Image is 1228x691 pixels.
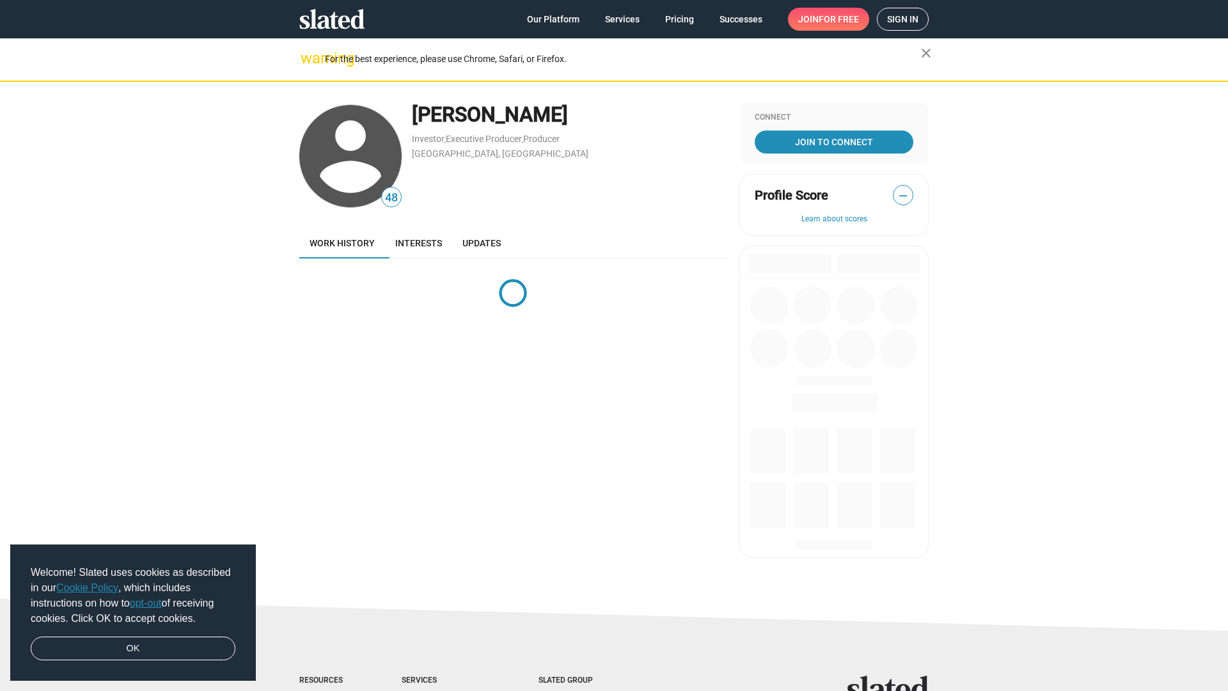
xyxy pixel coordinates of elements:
div: Resources [299,676,350,686]
a: Services [595,8,650,31]
span: — [893,187,913,204]
a: Executive Producer [446,134,522,144]
a: Interests [385,228,452,258]
a: Producer [523,134,560,144]
span: Join To Connect [757,131,911,154]
a: Sign in [877,8,929,31]
div: Connect [755,113,913,123]
span: Join [798,8,859,31]
a: dismiss cookie message [31,637,235,661]
a: opt-out [130,598,162,608]
a: Updates [452,228,511,258]
a: [GEOGRAPHIC_DATA], [GEOGRAPHIC_DATA] [412,148,588,159]
div: cookieconsent [10,544,256,681]
span: 48 [382,189,401,207]
a: Join To Connect [755,131,913,154]
a: Cookie Policy [56,582,118,593]
span: Work history [310,238,375,248]
a: Our Platform [517,8,590,31]
a: Successes [709,8,773,31]
div: [PERSON_NAME] [412,101,727,129]
a: Work history [299,228,385,258]
a: Investor [412,134,445,144]
span: Profile Score [755,187,828,204]
span: Interests [395,238,442,248]
div: Services [402,676,487,686]
a: Pricing [655,8,704,31]
span: Sign in [887,8,918,30]
span: , [445,136,446,143]
span: for free [819,8,859,31]
div: Slated Group [539,676,626,686]
span: Successes [720,8,762,31]
span: , [522,136,523,143]
div: For the best experience, please use Chrome, Safari, or Firefox. [325,51,921,68]
mat-icon: close [918,45,934,61]
a: Joinfor free [788,8,869,31]
mat-icon: warning [301,51,316,66]
span: Pricing [665,8,694,31]
button: Learn about scores [755,214,913,225]
span: Services [605,8,640,31]
span: Updates [462,238,501,248]
span: Our Platform [527,8,579,31]
span: Welcome! Slated uses cookies as described in our , which includes instructions on how to of recei... [31,565,235,626]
